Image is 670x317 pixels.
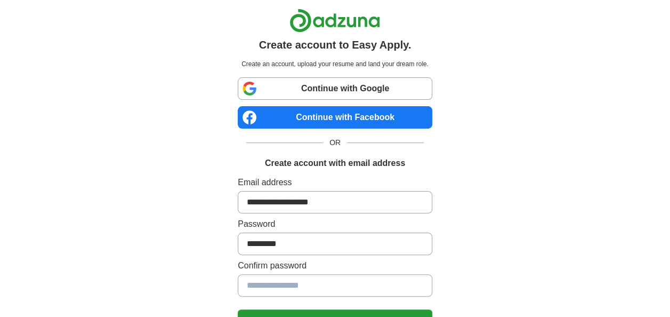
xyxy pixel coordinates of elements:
h1: Create account with email address [265,157,405,170]
span: OR [323,137,347,148]
a: Continue with Facebook [238,106,432,129]
p: Create an account, upload your resume and land your dream role. [240,59,430,69]
label: Confirm password [238,259,432,272]
label: Password [238,218,432,231]
a: Continue with Google [238,77,432,100]
h1: Create account to Easy Apply. [259,37,411,53]
label: Email address [238,176,432,189]
img: Adzuna logo [289,9,380,33]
